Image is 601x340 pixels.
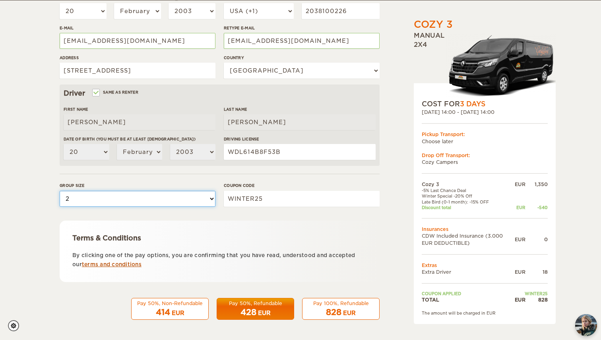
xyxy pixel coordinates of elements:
div: 0 [525,236,548,243]
div: Driver [64,88,376,98]
td: Choose later [422,138,548,144]
img: Langur-m-c-logo-2.png [446,34,556,99]
td: WINTER25 [515,291,548,296]
div: EUR [515,269,525,275]
span: 828 [326,307,341,317]
input: e.g. 1 234 567 890 [302,3,380,19]
div: EUR [515,181,525,188]
button: chat-button [575,314,597,336]
button: Pay 50%, Refundable 428 EUR [217,298,294,320]
div: -540 [525,205,548,210]
div: EUR [515,236,525,243]
td: Cozy Campers [422,159,548,165]
span: 428 [240,307,256,317]
div: Pickup Transport: [422,131,548,138]
td: Winter Special -20% Off [422,193,515,199]
div: 828 [525,296,548,303]
td: Coupon applied [422,291,515,296]
td: TOTAL [422,296,515,303]
input: e.g. example@example.com [224,33,380,49]
label: Last Name [224,106,376,112]
label: First Name [64,106,215,112]
div: 1,350 [525,181,548,188]
a: Cookie settings [8,320,24,331]
a: terms and conditions [82,261,142,267]
div: EUR [343,309,356,317]
div: Pay 50%, Refundable [222,300,289,307]
div: [DATE] 14:00 - [DATE] 14:00 [422,109,548,115]
td: Late Bird (0-1 month): -15% OFF [422,199,515,205]
label: Address [60,55,215,61]
div: Pay 50%, Non-Refundable [136,300,204,307]
div: Manual 2x4 [414,31,556,99]
div: 18 [525,269,548,275]
div: Terms & Conditions [72,233,367,243]
input: e.g. William [64,114,215,130]
label: Coupon code [224,182,380,188]
label: Group size [60,182,215,188]
div: The amount will be charged in EUR [422,310,548,316]
input: Same as renter [93,91,98,96]
label: Driving License [224,136,376,142]
div: EUR [172,309,184,317]
td: Extras [422,261,548,268]
label: Date of birth (You must be at least [DEMOGRAPHIC_DATA]) [64,136,215,142]
label: Retype E-mail [224,25,380,31]
div: EUR [515,205,525,210]
img: Freyja at Cozy Campers [575,314,597,336]
input: e.g. 14789654B [224,144,376,160]
input: e.g. example@example.com [60,33,215,49]
td: -5% Last Chance Deal [422,188,515,193]
div: EUR [515,296,525,303]
input: e.g. Smith [224,114,376,130]
span: 3 Days [460,100,485,108]
div: COST FOR [422,99,548,109]
button: Pay 50%, Non-Refundable 414 EUR [131,298,209,320]
div: Drop Off Transport: [422,152,548,159]
label: Same as renter [93,88,138,96]
span: 414 [156,307,170,317]
p: By clicking one of the pay options, you are confirming that you have read, understood and accepte... [72,251,367,269]
td: Extra Driver [422,269,515,275]
div: EUR [258,309,271,317]
td: Cozy 3 [422,181,515,188]
input: e.g. Street, City, Zip Code [60,63,215,79]
td: Insurances [422,226,548,232]
td: CDW Included Insurance (3.000 EUR DEDUCTIBLE) [422,232,515,246]
td: Discount total [422,205,515,210]
div: Cozy 3 [414,18,453,31]
button: Pay 100%, Refundable 828 EUR [302,298,380,320]
label: Country [224,55,380,61]
div: Pay 100%, Refundable [307,300,374,307]
label: E-mail [60,25,215,31]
